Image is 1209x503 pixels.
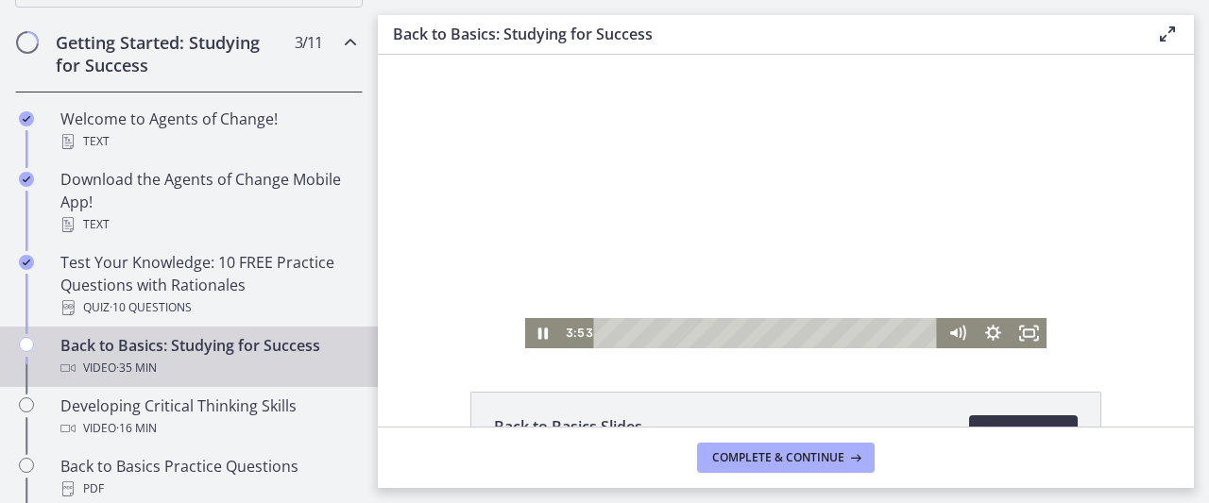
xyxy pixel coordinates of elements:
div: Text [60,130,355,153]
span: · 16 min [116,417,157,440]
button: Fullscreen [633,263,669,293]
button: Complete & continue [697,443,875,473]
span: Back to Basics Slides [494,415,642,438]
h2: Getting Started: Studying for Success [56,31,286,76]
iframe: Video Lesson [378,55,1194,348]
h3: Back to Basics: Studying for Success [393,23,1126,45]
span: · 35 min [116,357,157,379]
div: Back to Basics: Studying for Success [60,334,355,379]
button: Mute [561,263,597,293]
button: Show settings menu [597,263,633,293]
div: Download the Agents of Change Mobile App! [60,168,355,236]
div: Back to Basics Practice Questions [60,455,355,500]
div: Video [60,417,355,440]
a: Download [969,415,1078,453]
span: Complete & continue [712,450,844,465]
div: Test Your Knowledge: 10 FREE Practice Questions with Rationales [60,251,355,319]
i: Completed [19,111,34,126]
i: Completed [19,172,34,187]
div: PDF [60,478,355,500]
div: Text [60,213,355,236]
span: 3 / 11 [295,31,322,54]
span: Download [984,423,1063,445]
div: Welcome to Agents of Change! [60,108,355,153]
div: Video [60,357,355,379]
span: · 10 Questions [110,296,192,319]
i: Completed [19,255,34,270]
div: Developing Critical Thinking Skills [60,394,355,440]
div: Quiz [60,296,355,319]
